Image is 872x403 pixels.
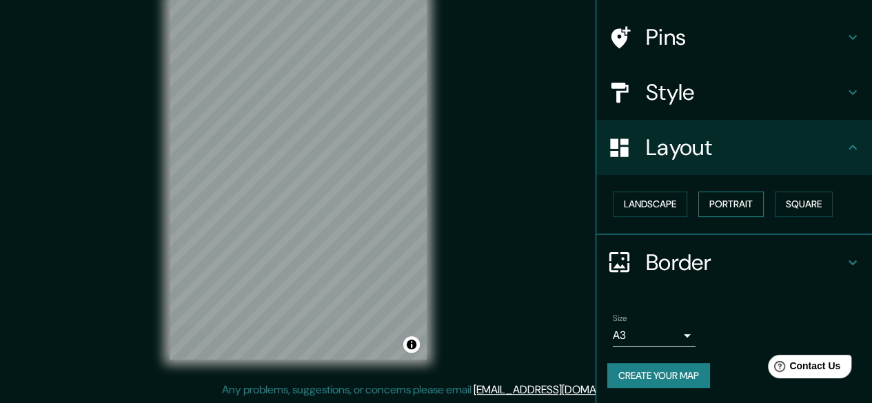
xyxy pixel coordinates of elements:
[646,23,844,51] h4: Pins
[222,382,646,398] p: Any problems, suggestions, or concerns please email .
[775,192,833,217] button: Square
[646,249,844,276] h4: Border
[596,120,872,175] div: Layout
[474,382,644,397] a: [EMAIL_ADDRESS][DOMAIN_NAME]
[698,192,764,217] button: Portrait
[596,235,872,290] div: Border
[646,134,844,161] h4: Layout
[403,336,420,353] button: Toggle attribution
[749,349,857,388] iframe: Help widget launcher
[596,10,872,65] div: Pins
[646,79,844,106] h4: Style
[613,192,687,217] button: Landscape
[613,324,696,347] div: A3
[596,65,872,120] div: Style
[613,312,627,324] label: Size
[607,363,710,389] button: Create your map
